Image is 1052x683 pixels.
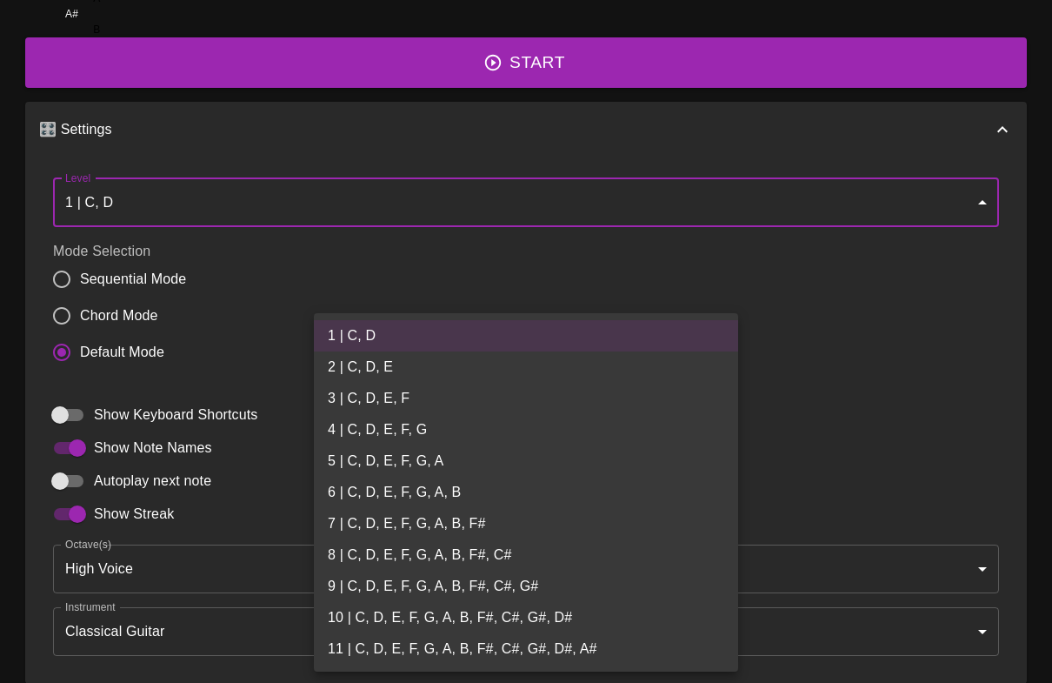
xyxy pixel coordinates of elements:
[314,352,738,383] li: 2 | C, D, E
[314,539,738,571] li: 8 | C, D, E, F, G, A, B, F#, C#
[314,571,738,602] li: 9 | C, D, E, F, G, A, B, F#, C#, G#
[314,508,738,539] li: 7 | C, D, E, F, G, A, B, F#
[314,445,738,477] li: 5 | C, D, E, F, G, A
[314,414,738,445] li: 4 | C, D, E, F, G
[314,320,738,352] li: 1 | C, D
[314,383,738,414] li: 3 | C, D, E, F
[314,633,738,665] li: 11 | C, D, E, F, G, A, B, F#, C#, G#, D#, A#
[314,602,738,633] li: 10 | C, D, E, F, G, A, B, F#, C#, G#, D#
[314,477,738,508] li: 6 | C, D, E, F, G, A, B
